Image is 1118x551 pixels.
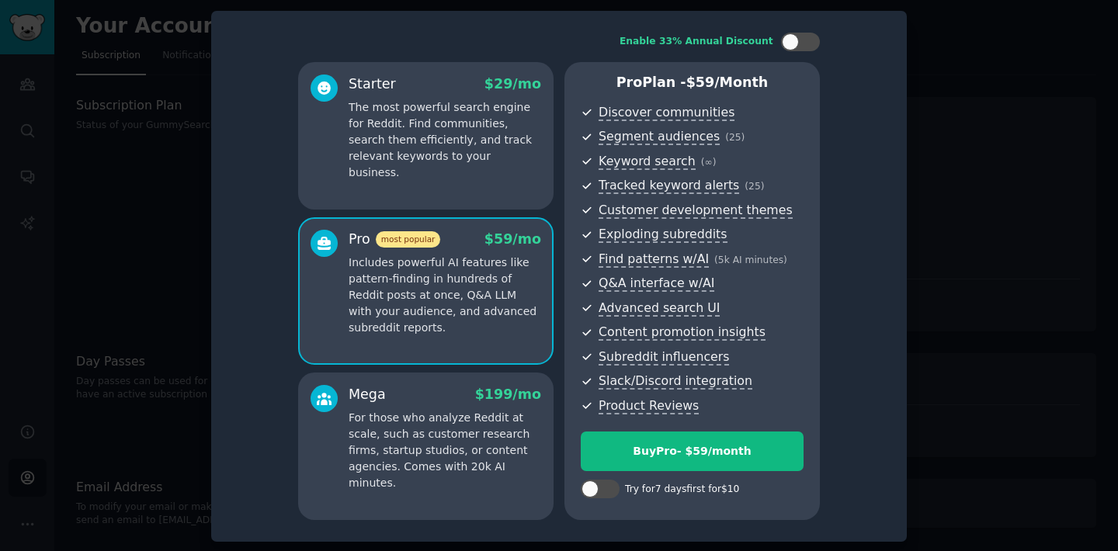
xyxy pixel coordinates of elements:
[599,251,709,268] span: Find patterns w/AI
[599,324,766,341] span: Content promotion insights
[725,132,745,143] span: ( 25 )
[599,300,720,317] span: Advanced search UI
[349,75,396,94] div: Starter
[714,255,787,265] span: ( 5k AI minutes )
[686,75,769,90] span: $ 59 /month
[599,129,720,145] span: Segment audiences
[599,105,734,121] span: Discover communities
[745,181,764,192] span: ( 25 )
[599,154,696,170] span: Keyword search
[582,443,803,459] div: Buy Pro - $ 59 /month
[484,76,541,92] span: $ 29 /mo
[599,275,714,292] span: Q&A interface w/AI
[599,227,727,243] span: Exploding subreddits
[599,373,752,390] span: Slack/Discord integration
[581,431,804,471] button: BuyPro- $59/month
[349,255,541,336] p: Includes powerful AI features like pattern-finding in hundreds of Reddit posts at once, Q&A LLM w...
[349,230,440,249] div: Pro
[349,99,541,181] p: The most powerful search engine for Reddit. Find communities, search them efficiently, and track ...
[376,231,441,248] span: most popular
[599,349,729,366] span: Subreddit influencers
[349,410,541,491] p: For those who analyze Reddit at scale, such as customer research firms, startup studios, or conte...
[625,483,739,497] div: Try for 7 days first for $10
[599,398,699,414] span: Product Reviews
[620,35,773,49] div: Enable 33% Annual Discount
[701,157,717,168] span: ( ∞ )
[581,73,804,92] p: Pro Plan -
[475,386,541,402] span: $ 199 /mo
[599,178,739,194] span: Tracked keyword alerts
[349,385,386,404] div: Mega
[484,231,541,247] span: $ 59 /mo
[599,203,793,219] span: Customer development themes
